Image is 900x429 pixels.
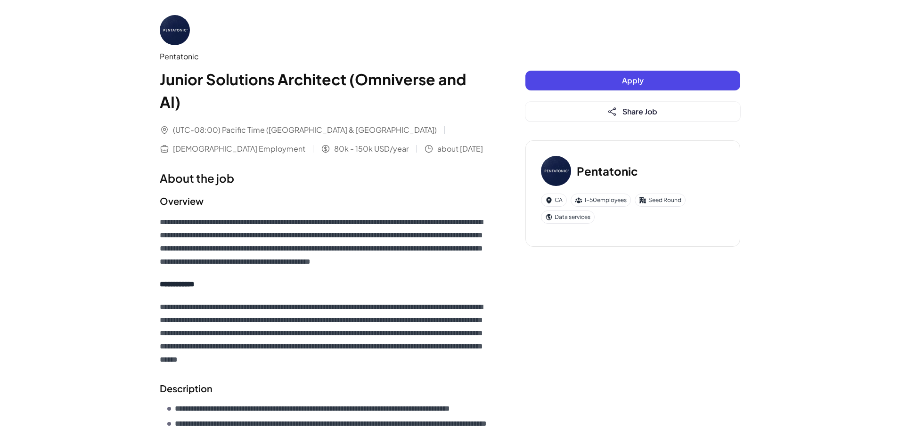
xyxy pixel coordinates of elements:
span: Apply [622,75,644,85]
span: about [DATE] [437,143,483,154]
div: Seed Round [635,194,686,207]
div: Data services [541,210,595,224]
h1: About the job [160,170,488,186]
div: 1-50 employees [571,194,631,207]
span: [DEMOGRAPHIC_DATA] Employment [173,143,305,154]
h2: Description [160,381,488,396]
div: Pentatonic [160,51,488,62]
span: 80k - 150k USD/year [334,143,409,154]
div: CA [541,194,567,207]
span: (UTC-08:00) Pacific Time ([GEOGRAPHIC_DATA] & [GEOGRAPHIC_DATA]) [173,124,437,136]
img: Pe [541,156,571,186]
button: Share Job [525,102,740,121]
h3: Pentatonic [577,162,638,179]
img: Pe [160,15,190,45]
button: Apply [525,71,740,90]
h1: Junior Solutions Architect (Omniverse and AI) [160,68,488,113]
h2: Overview [160,194,488,208]
span: Share Job [622,106,657,116]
